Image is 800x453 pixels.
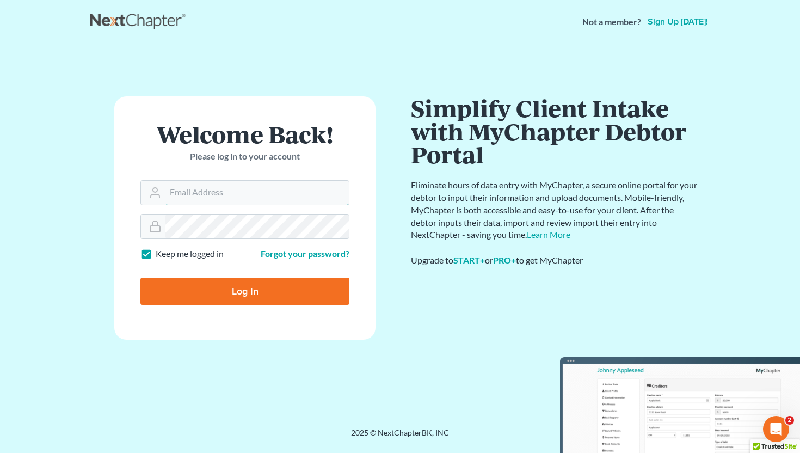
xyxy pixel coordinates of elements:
h1: Simplify Client Intake with MyChapter Debtor Portal [411,96,699,166]
span: 2 [785,416,794,425]
a: START+ [453,255,485,265]
strong: Not a member? [582,16,641,28]
p: Please log in to your account [140,150,349,163]
a: PRO+ [493,255,516,265]
div: 2025 © NextChapterBK, INC [90,427,710,447]
label: Keep me logged in [156,248,224,260]
input: Email Address [165,181,349,205]
div: Upgrade to or to get MyChapter [411,254,699,267]
p: Eliminate hours of data entry with MyChapter, a secure online portal for your debtor to input the... [411,179,699,241]
a: Learn More [527,229,570,240]
a: Sign up [DATE]! [645,17,710,26]
iframe: Intercom live chat [763,416,789,442]
a: Forgot your password? [261,248,349,259]
input: Log In [140,278,349,305]
h1: Welcome Back! [140,123,349,146]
